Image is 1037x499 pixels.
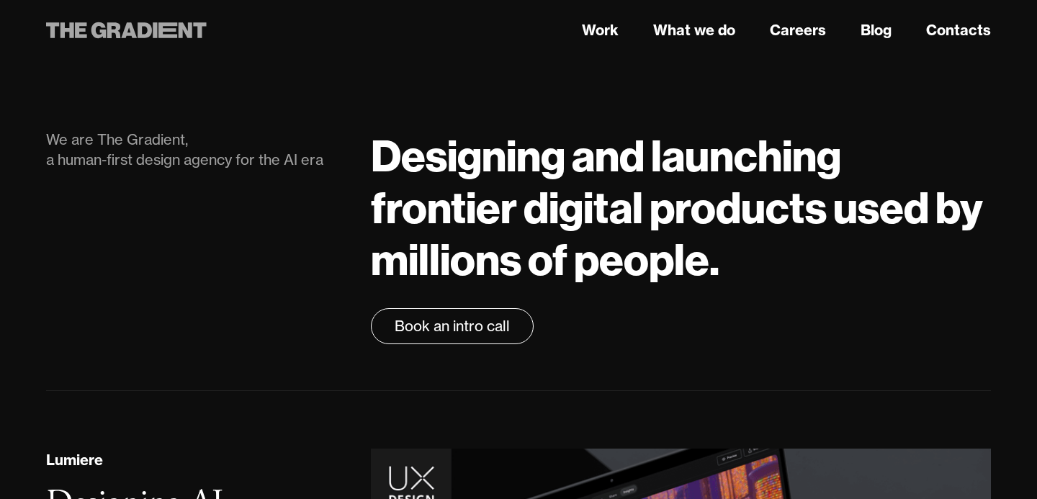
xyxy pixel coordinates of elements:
[46,130,342,170] div: We are The Gradient, a human-first design agency for the AI era
[371,130,991,285] h1: Designing and launching frontier digital products used by millions of people.
[582,19,619,41] a: Work
[861,19,892,41] a: Blog
[653,19,735,41] a: What we do
[371,308,534,344] a: Book an intro call
[926,19,991,41] a: Contacts
[770,19,826,41] a: Careers
[46,449,103,471] div: Lumiere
